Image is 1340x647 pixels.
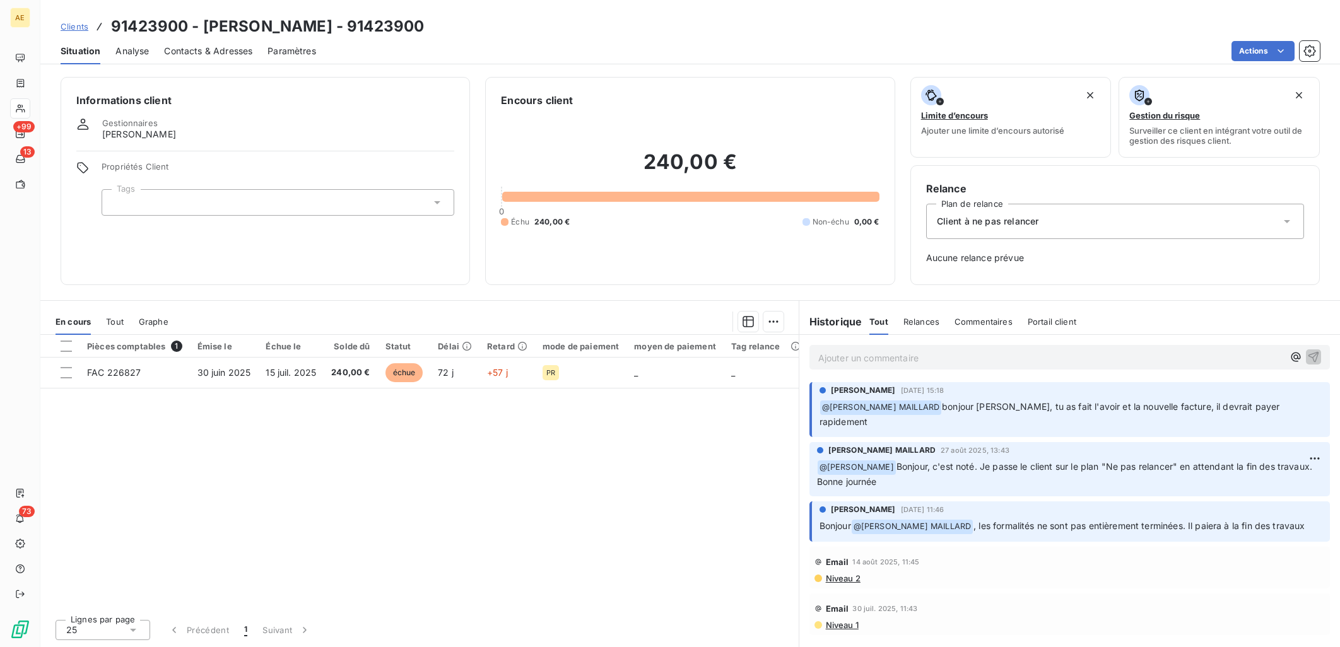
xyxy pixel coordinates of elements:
span: 72 j [438,367,454,378]
div: Pièces comptables [87,341,182,352]
h6: Historique [799,314,862,329]
span: Portail client [1028,317,1076,327]
button: Gestion du risqueSurveiller ce client en intégrant votre outil de gestion des risques client. [1119,77,1320,158]
span: 240,00 € [534,216,570,228]
span: Tout [869,317,888,327]
span: [PERSON_NAME] MAILLARD [828,445,936,456]
span: [PERSON_NAME] [102,128,176,141]
button: Limite d’encoursAjouter une limite d’encours autorisé [910,77,1112,158]
h2: 240,00 € [501,149,879,187]
div: Émise le [197,341,251,351]
h3: 91423900 - [PERSON_NAME] - 91423900 [111,15,424,38]
span: 13 [20,146,35,158]
span: [DATE] 15:18 [901,387,944,394]
span: 1 [171,341,182,352]
span: 0,00 € [854,216,879,228]
span: _ [731,367,735,378]
span: , les formalités ne sont pas entièrement terminées. Il paiera à la fin des travaux [973,520,1305,531]
span: @ [PERSON_NAME] [818,460,896,475]
button: 1 [237,617,255,643]
input: Ajouter une valeur [112,197,122,208]
div: Échue le [266,341,316,351]
span: Bonjour, c'est noté. Je passe le client sur le plan "Ne pas relancer" en attendant la fin des tra... [817,461,1315,487]
span: bonjour [PERSON_NAME], tu as fait l'avoir et la nouvelle facture, il devrait payer rapidement [820,401,1283,427]
span: 27 août 2025, 13:43 [941,446,1009,454]
span: Ajouter une limite d’encours autorisé [921,125,1064,136]
span: Tout [106,317,124,327]
div: Retard [487,341,527,351]
span: Commentaires [955,317,1013,327]
span: [PERSON_NAME] [831,504,896,515]
span: Niveau 1 [825,620,859,630]
div: moyen de paiement [634,341,716,351]
span: Graphe [139,317,168,327]
div: AE [10,8,30,28]
span: échue [385,363,423,382]
span: 0 [499,206,504,216]
span: Contacts & Adresses [164,45,252,57]
span: 30 juil. 2025, 11:43 [852,605,917,612]
span: Clients [61,21,88,32]
h6: Encours client [501,93,573,108]
span: Analyse [115,45,149,57]
span: Paramètres [267,45,316,57]
span: Email [826,603,849,614]
div: mode de paiement [543,341,619,351]
button: Précédent [160,617,237,643]
span: En cours [56,317,91,327]
img: Logo LeanPay [10,619,30,639]
span: 15 juil. 2025 [266,367,316,378]
span: Aucune relance prévue [926,252,1304,264]
span: 73 [19,506,35,517]
span: PR [546,369,555,376]
span: Gestion du risque [1129,110,1200,120]
span: Niveau 2 [825,573,861,583]
span: +57 j [487,367,508,378]
span: Gestionnaires [102,118,158,128]
span: 1 [244,624,247,636]
span: 30 juin 2025 [197,367,251,378]
a: Clients [61,20,88,33]
div: Statut [385,341,423,351]
span: FAC 226827 [87,367,141,378]
div: Délai [438,341,472,351]
span: +99 [13,121,35,132]
span: 14 août 2025, 11:45 [852,558,919,566]
div: Tag relance [731,341,796,351]
span: Email [826,557,849,567]
span: Échu [511,216,529,228]
span: _ [634,367,638,378]
span: 25 [66,624,77,636]
button: Actions [1231,41,1295,61]
span: Bonjour [820,520,851,531]
span: Propriétés Client [102,161,454,179]
span: @ [PERSON_NAME] MAILLARD [852,520,973,534]
span: Situation [61,45,100,57]
h6: Informations client [76,93,454,108]
span: Relances [903,317,939,327]
span: 240,00 € [331,366,370,379]
span: Limite d’encours [921,110,988,120]
span: [PERSON_NAME] [831,385,896,396]
span: Client à ne pas relancer [937,215,1039,228]
span: [DATE] 11:46 [901,506,944,513]
span: @ [PERSON_NAME] MAILLARD [820,400,941,415]
button: Suivant [255,617,319,643]
span: Surveiller ce client en intégrant votre outil de gestion des risques client. [1129,125,1309,146]
span: Non-échu [813,216,849,228]
div: Solde dû [331,341,370,351]
h6: Relance [926,181,1304,196]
